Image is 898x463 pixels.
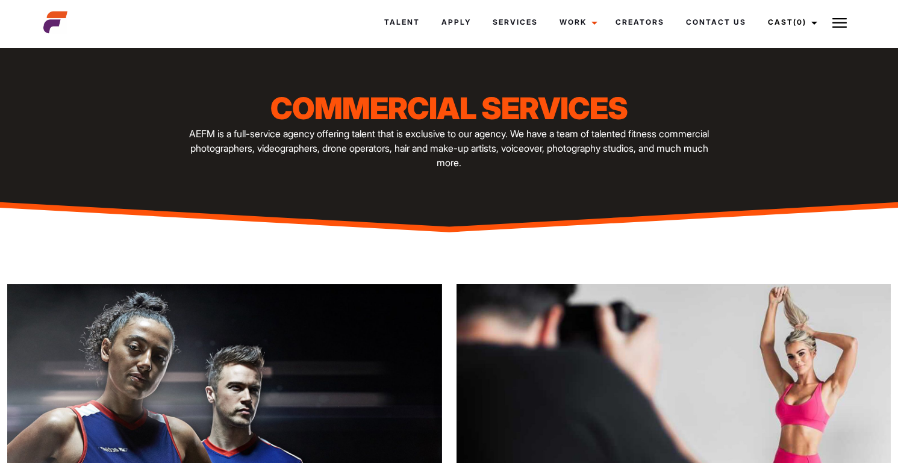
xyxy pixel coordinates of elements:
a: Talent [373,6,431,39]
h1: Commercial Services [181,90,717,126]
span: (0) [793,17,806,26]
a: Work [549,6,605,39]
a: Apply [431,6,482,39]
a: Contact Us [675,6,757,39]
img: cropped-aefm-brand-fav-22-square.png [43,10,67,34]
p: AEFM is a full-service agency offering talent that is exclusive to our agency. We have a team of ... [181,126,717,170]
a: Creators [605,6,675,39]
a: Cast(0) [757,6,825,39]
a: Services [482,6,549,39]
img: Burger icon [832,16,847,30]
